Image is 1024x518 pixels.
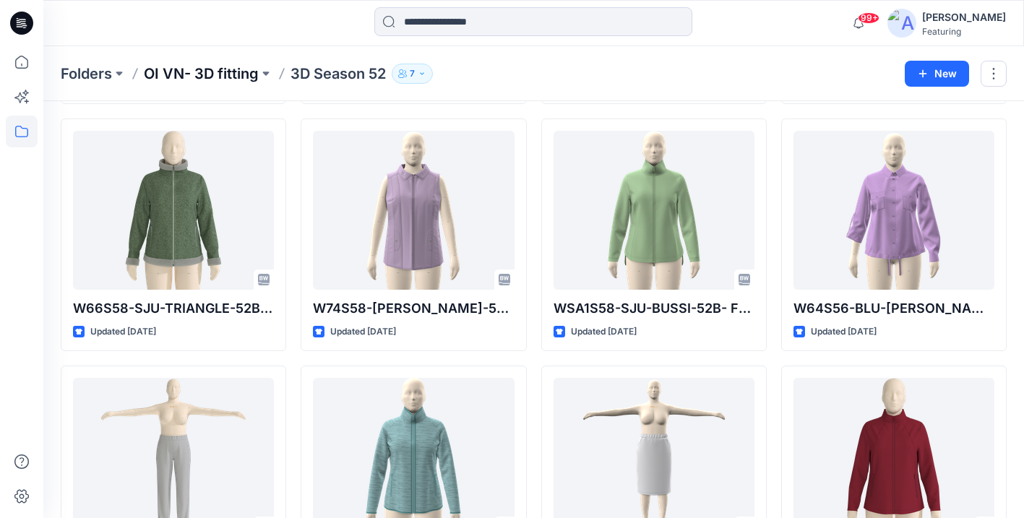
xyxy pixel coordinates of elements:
[144,64,259,84] a: OI VN- 3D fitting
[811,324,877,340] p: Updated [DATE]
[73,298,274,319] p: W66S58-SJU-TRIANGLE-52B-FFP FA-SIZE42
[887,9,916,38] img: avatar
[922,26,1006,37] div: Featuring
[793,298,994,319] p: W64S56-BLU-[PERSON_NAME]-52B-FFP size 42
[793,131,994,290] a: W64S56-BLU-CORRY-52B-FFP size 42
[392,64,433,84] button: 7
[571,324,637,340] p: Updated [DATE]
[73,131,274,290] a: W66S58-SJU-TRIANGLE-52B-FFP FA-SIZE42
[61,64,112,84] a: Folders
[330,324,396,340] p: Updated [DATE]
[905,61,969,87] button: New
[313,131,514,290] a: W74S58-VEU-QUINN-52B- FFP RM
[90,324,156,340] p: Updated [DATE]
[554,298,754,319] p: WSA1S58-SJU-BUSSI-52B- FFP MA size 42
[922,9,1006,26] div: [PERSON_NAME]
[410,66,415,82] p: 7
[554,131,754,290] a: WSA1S58-SJU-BUSSI-52B- FFP MA size 42
[313,298,514,319] p: W74S58-[PERSON_NAME]-52B- FFP RM
[291,64,386,84] p: 3D Season 52
[858,12,879,24] span: 99+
